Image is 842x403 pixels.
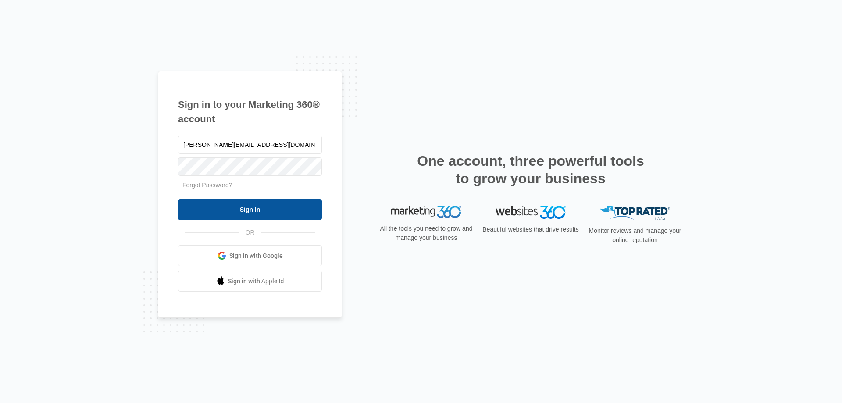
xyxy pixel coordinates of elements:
span: Sign in with Google [229,251,283,260]
p: All the tools you need to grow and manage your business [377,224,475,243]
input: Sign In [178,199,322,220]
span: OR [239,228,261,237]
p: Beautiful websites that drive results [482,225,580,234]
a: Forgot Password? [182,182,232,189]
h1: Sign in to your Marketing 360® account [178,97,322,126]
a: Sign in with Google [178,245,322,266]
p: Monitor reviews and manage your online reputation [586,226,684,245]
img: Top Rated Local [600,206,670,220]
h2: One account, three powerful tools to grow your business [414,152,647,187]
span: Sign in with Apple Id [228,277,284,286]
input: Email [178,136,322,154]
a: Sign in with Apple Id [178,271,322,292]
img: Marketing 360 [391,206,461,218]
img: Websites 360 [496,206,566,218]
